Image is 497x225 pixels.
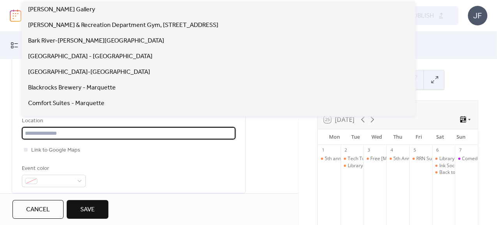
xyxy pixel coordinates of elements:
[28,21,218,30] span: [PERSON_NAME] & Recreation Department Gym, [STREET_ADDRESS]
[432,162,455,169] div: Ink Society
[12,200,64,219] button: Cancel
[5,35,56,56] a: My Events
[416,155,450,162] div: RRN Super Sale
[468,6,487,25] div: JF
[28,68,150,77] span: [GEOGRAPHIC_DATA]-[GEOGRAPHIC_DATA]
[366,147,371,153] div: 3
[22,164,84,173] div: Event color
[28,83,116,93] span: Blackrocks Brewery - Marquette
[343,147,349,153] div: 2
[345,129,366,145] div: Tue
[348,155,380,162] div: Tech Tuesdays
[341,162,364,169] div: Library of Things
[320,147,326,153] div: 1
[439,155,475,162] div: Library of Things
[435,147,440,153] div: 6
[28,114,118,124] span: Compound Ski Shop - Marquette
[451,129,472,145] div: Sun
[26,205,50,214] span: Cancel
[386,155,409,162] div: 5th Annual Monarchs Blessing Ceremony
[393,155,483,162] div: 5th Annual Monarchs Blessing Ceremony
[348,162,384,169] div: Library of Things
[28,52,152,61] span: [GEOGRAPHIC_DATA] - [GEOGRAPHIC_DATA]
[324,129,345,145] div: Mon
[409,155,432,162] div: RRN Super Sale
[366,129,387,145] div: Wed
[80,205,95,214] span: Save
[22,116,234,126] div: Location
[432,155,455,162] div: Library of Things
[10,9,21,22] img: logo
[318,155,341,162] div: 5th annual Labor Day Celebration
[430,129,451,145] div: Sat
[31,146,80,155] span: Link to Google Maps
[325,155,391,162] div: 5th annual [DATE] Celebration
[457,147,463,153] div: 7
[28,5,95,14] span: [PERSON_NAME] Gallery
[363,155,386,162] div: Free Covid-19 at-home testing kits
[432,169,455,176] div: Back to School Open House
[341,155,364,162] div: Tech Tuesdays
[387,129,408,145] div: Thu
[28,36,164,46] span: Bark River-[PERSON_NAME][GEOGRAPHIC_DATA]
[409,129,430,145] div: Fri
[439,162,462,169] div: Ink Society
[67,200,108,219] button: Save
[370,155,463,162] div: Free [MEDICAL_DATA] at-home testing kits
[28,99,104,108] span: Comfort Suites - Marquette
[412,147,417,153] div: 5
[389,147,394,153] div: 4
[455,155,478,162] div: Comedian Tyler Fowler at Island Resort and Casino Club 41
